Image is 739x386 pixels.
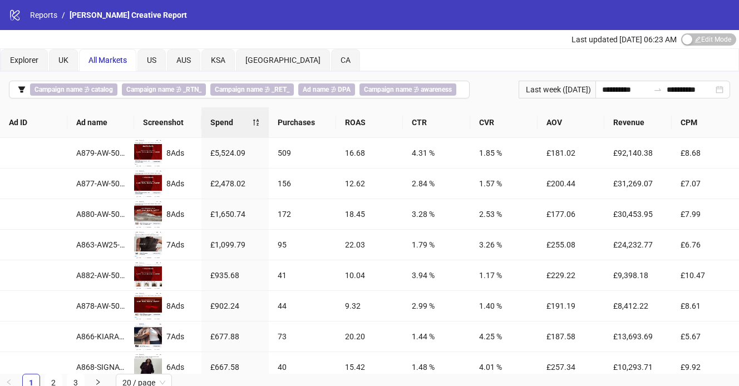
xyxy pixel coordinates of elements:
span: Explorer [10,56,38,65]
div: 41 [278,269,327,281]
span: Last updated [DATE] 06:23 AM [572,35,677,44]
span: 8 Ads [166,301,184,310]
b: Campaign name [35,86,82,93]
div: 73 [278,330,327,343]
div: 10.04 [345,269,395,281]
span: ∌ [298,83,355,96]
div: £7.99 [681,208,730,220]
span: ∌ [30,83,117,96]
div: £5.67 [681,330,730,343]
span: All Markets [88,56,127,65]
th: Revenue [604,107,672,138]
span: CTR [412,116,461,128]
b: Campaign name [215,86,263,93]
span: [GEOGRAPHIC_DATA] [245,56,321,65]
div: 1.44 % [412,330,461,343]
b: awareness [421,86,452,93]
div: £2,478.02 [210,177,260,190]
div: A877-AW-50%-OFF-MSS-MW_EN_IMG_NONE_PP_11102025_M_CC_SC5_USP1_AW-MSS_ [76,177,126,190]
th: AOV [538,107,605,138]
div: 12.62 [345,177,395,190]
div: 4.25 % [479,330,529,343]
b: Campaign name [364,86,412,93]
div: £667.58 [210,361,260,373]
div: £9.92 [681,361,730,373]
th: ROAS [336,107,403,138]
th: Purchases [269,107,336,138]
span: 8 Ads [166,149,184,157]
span: AOV [546,116,596,128]
span: KSA [211,56,225,65]
div: £8,412.22 [613,300,663,312]
span: Revenue [613,116,663,128]
div: £257.34 [546,361,596,373]
div: £8.61 [681,300,730,312]
div: 3.26 % [479,239,529,251]
div: A868-SIGNATURES-MULTI-LOOK-WW_EN_VID_NONE_PP_29082025_F_CC_SC13_USP8_AW25-LO-FI_ [76,361,126,373]
div: 18.45 [345,208,395,220]
div: 4.31 % [412,147,461,159]
span: AUS [176,56,191,65]
b: DPA [338,86,351,93]
div: £31,269.07 [613,177,663,190]
span: Screenshot [143,116,193,128]
div: £13,693.69 [613,330,663,343]
div: 95 [278,239,327,251]
div: 156 [278,177,327,190]
div: 40 [278,361,327,373]
span: Purchases [278,116,327,128]
div: 16.68 [345,147,395,159]
b: _RET_ [272,86,289,93]
span: CPM [681,116,730,128]
div: £30,453.95 [613,208,663,220]
th: Spend [201,107,269,138]
button: Campaign name ∌ catalogCampaign name ∌ _RTN_Campaign name ∌ _RET_Ad name ∌ DPACampaign name ∌ awa... [9,81,470,98]
li: / [62,9,65,21]
div: 1.57 % [479,177,529,190]
div: 1.40 % [479,300,529,312]
div: 4.01 % [479,361,529,373]
span: left [6,379,12,385]
div: £5,524.09 [210,147,260,159]
span: to [653,85,662,94]
span: ∌ [359,83,456,96]
div: £7.07 [681,177,730,190]
div: £1,099.79 [210,239,260,251]
span: 8 Ads [166,179,184,188]
span: Spend [210,116,252,128]
div: 1.85 % [479,147,529,159]
div: 2.99 % [412,300,461,312]
div: £187.58 [546,330,596,343]
th: Ad name [67,107,135,138]
span: right [95,379,101,385]
div: 2.84 % [412,177,461,190]
div: £8.68 [681,147,730,159]
div: £10.47 [681,269,730,281]
span: 7 Ads [166,240,184,249]
span: 6 Ads [166,363,184,372]
div: 509 [278,147,327,159]
div: 22.03 [345,239,395,251]
span: [PERSON_NAME] Creative Report [70,11,187,19]
div: £24,232.77 [613,239,663,251]
span: UK [58,56,68,65]
div: £255.08 [546,239,596,251]
div: Last week ([DATE]) [519,81,595,98]
div: A878-AW-50%-OFF-MSS-MW_EN_VID_NONE_PP_11102025_M_CC_SC5_USP1_AW-MSS_ [76,300,126,312]
div: £677.88 [210,330,260,343]
a: Reports [28,9,60,21]
div: £902.24 [210,300,260,312]
th: CTR [403,107,470,138]
span: ∌ [122,83,206,96]
span: CVR [479,116,529,128]
div: 1.17 % [479,269,529,281]
div: 15.42 [345,361,395,373]
span: 7 Ads [166,332,184,341]
div: £200.44 [546,177,596,190]
th: CPM [672,107,739,138]
th: Screenshot [134,107,201,138]
div: £9,398.18 [613,269,663,281]
div: £92,140.38 [613,147,663,159]
div: A863-AW25-CATEGORY-GIFS-WW_EN_VID_NONE_SP_29082025_F_CC_SC1_USP11_AW25_ [76,239,126,251]
span: Ad name [76,116,126,128]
